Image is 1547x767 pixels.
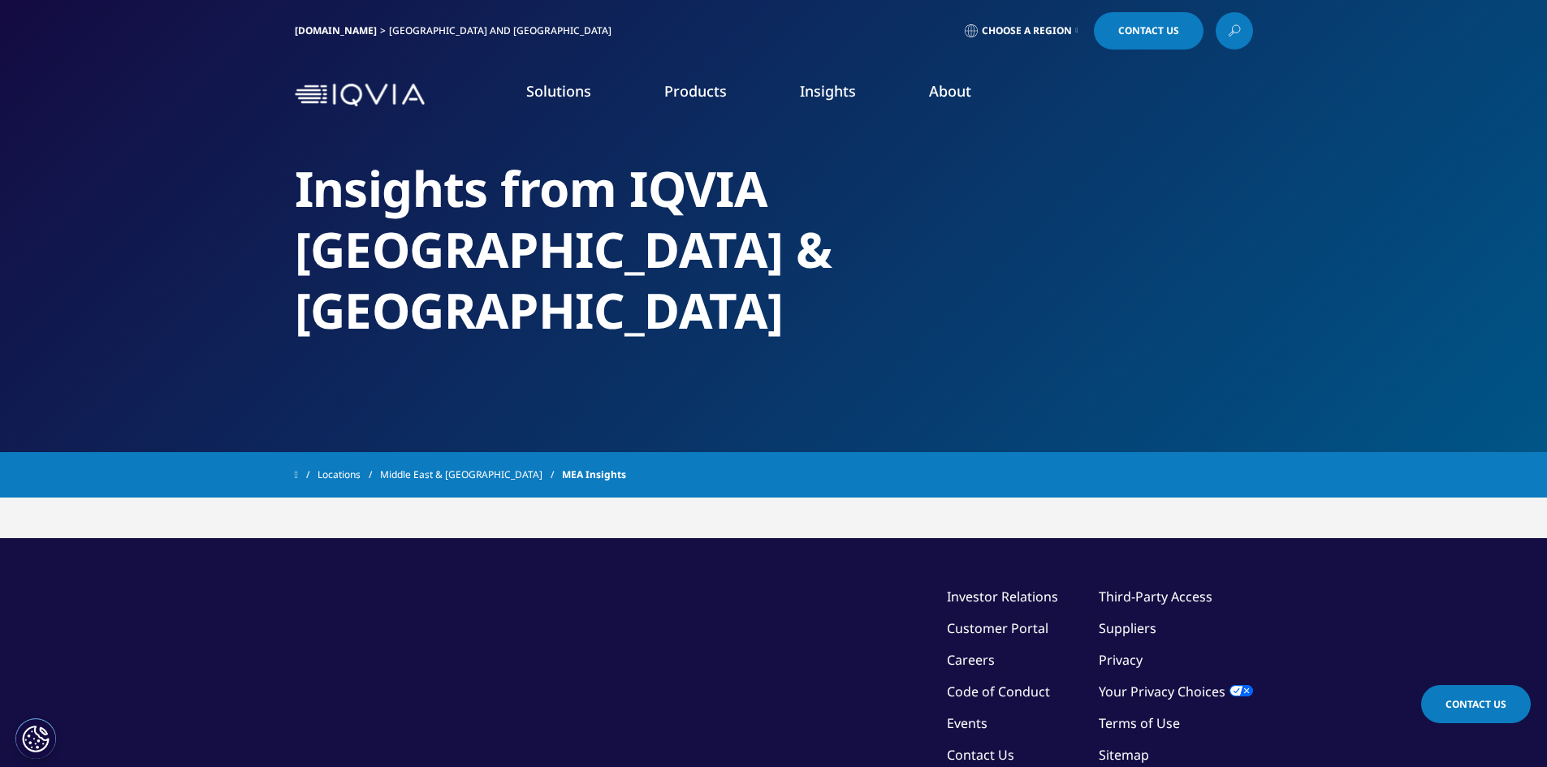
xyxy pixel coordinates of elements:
[1094,12,1203,50] a: Contact Us
[947,714,987,732] a: Events
[295,84,425,107] img: IQVIA Healthcare Information Technology and Pharma Clinical Research Company
[929,81,971,101] a: About
[800,81,856,101] a: Insights
[1099,714,1180,732] a: Terms of Use
[947,619,1048,637] a: Customer Portal
[664,81,727,101] a: Products
[295,24,377,37] a: [DOMAIN_NAME]
[947,588,1058,605] a: Investor Relations
[947,746,1014,764] a: Contact Us
[1099,588,1212,605] a: Third-Party Access
[318,460,380,489] a: Locations
[295,158,1253,341] h2: Insights from IQVIA [GEOGRAPHIC_DATA] & [GEOGRAPHIC_DATA]
[947,683,1050,700] a: Code of Conduct
[947,651,995,669] a: Careers
[431,57,1253,133] nav: Primary
[1099,619,1156,637] a: Suppliers
[1118,26,1179,36] span: Contact Us
[1099,651,1143,669] a: Privacy
[380,460,562,489] a: Middle East & [GEOGRAPHIC_DATA]
[562,460,626,489] span: MEA Insights
[982,24,1072,37] span: Choose a Region
[1099,683,1253,700] a: Your Privacy Choices
[1445,697,1506,711] span: Contact Us
[1421,685,1531,723] a: Contact Us
[526,81,591,101] a: Solutions
[15,718,56,759] button: Cookies Settings
[389,24,618,37] div: [GEOGRAPHIC_DATA] and [GEOGRAPHIC_DATA]
[1099,746,1149,764] a: Sitemap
